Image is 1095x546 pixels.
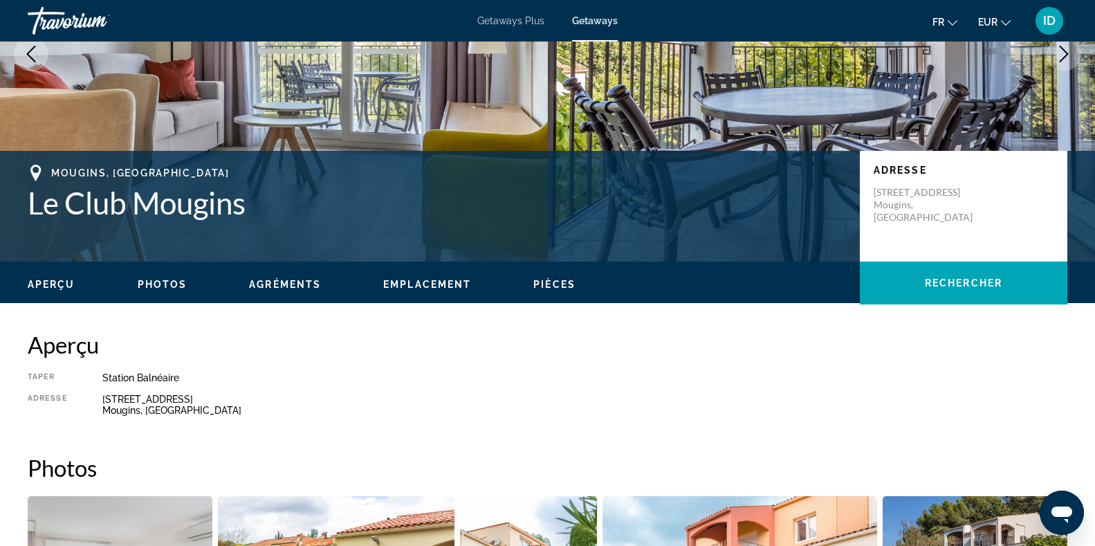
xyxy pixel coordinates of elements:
[533,279,576,290] span: Pièces
[874,165,1053,176] p: Adresse
[1043,14,1056,28] span: ID
[533,278,576,291] button: Pièces
[102,372,1067,383] div: Station balnéaire
[932,17,944,28] span: fr
[1040,491,1084,535] iframe: Bouton de lancement de la fenêtre de messagerie
[1047,37,1081,71] button: Next image
[874,186,984,224] p: [STREET_ADDRESS] Mougins, [GEOGRAPHIC_DATA]
[28,394,68,416] div: Adresse
[932,12,957,32] button: Change language
[28,331,1067,358] h2: Aperçu
[383,278,471,291] button: Emplacement
[978,17,997,28] span: EUR
[138,278,187,291] button: Photos
[477,15,544,26] a: Getaways Plus
[925,277,1002,289] span: Rechercher
[28,372,68,383] div: Taper
[28,279,75,290] span: Aperçu
[978,12,1011,32] button: Change currency
[138,279,187,290] span: Photos
[572,15,618,26] a: Getaways
[14,37,48,71] button: Previous image
[383,279,471,290] span: Emplacement
[28,3,166,39] a: Travorium
[28,454,1067,482] h2: Photos
[249,278,321,291] button: Agréments
[1031,6,1067,35] button: User Menu
[51,167,230,179] span: Mougins, [GEOGRAPHIC_DATA]
[249,279,321,290] span: Agréments
[102,394,1067,416] div: [STREET_ADDRESS] Mougins, [GEOGRAPHIC_DATA]
[28,278,75,291] button: Aperçu
[860,262,1067,304] button: Rechercher
[28,185,846,221] h1: Le Club Mougins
